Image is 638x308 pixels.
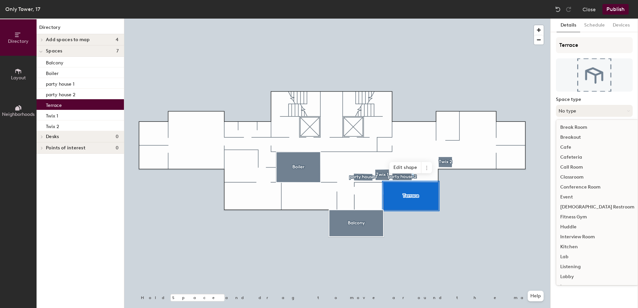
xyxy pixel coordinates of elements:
div: Only Tower, 17 [5,5,40,13]
span: 4 [116,37,119,42]
span: Add spaces to map [46,37,90,42]
p: Twix 1 [46,111,58,119]
img: The space named Terrace [556,58,633,92]
button: Publish [602,4,629,15]
p: Balcony [46,58,63,66]
label: Space type [556,97,633,102]
button: Devices [609,19,634,32]
button: Details [557,19,580,32]
span: 0 [116,134,119,139]
span: 7 [116,48,119,54]
span: Spaces [46,48,62,54]
p: Boiler [46,69,58,76]
span: Directory [8,38,29,44]
img: Undo [555,6,561,13]
p: party house 1 [46,79,74,87]
h1: Directory [37,24,124,34]
span: Neighborhoods [2,112,35,117]
span: Edit shape [389,162,421,173]
button: Schedule [580,19,609,32]
img: Redo [565,6,572,13]
p: Twix 2 [46,122,59,129]
span: 0 [116,145,119,151]
span: Desks [46,134,59,139]
p: Terrace [46,101,62,108]
button: No type [556,105,633,117]
p: party house 2 [46,90,75,98]
span: Layout [11,75,26,81]
span: Points of interest [46,145,85,151]
button: Close [583,4,596,15]
button: Help [528,291,544,301]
